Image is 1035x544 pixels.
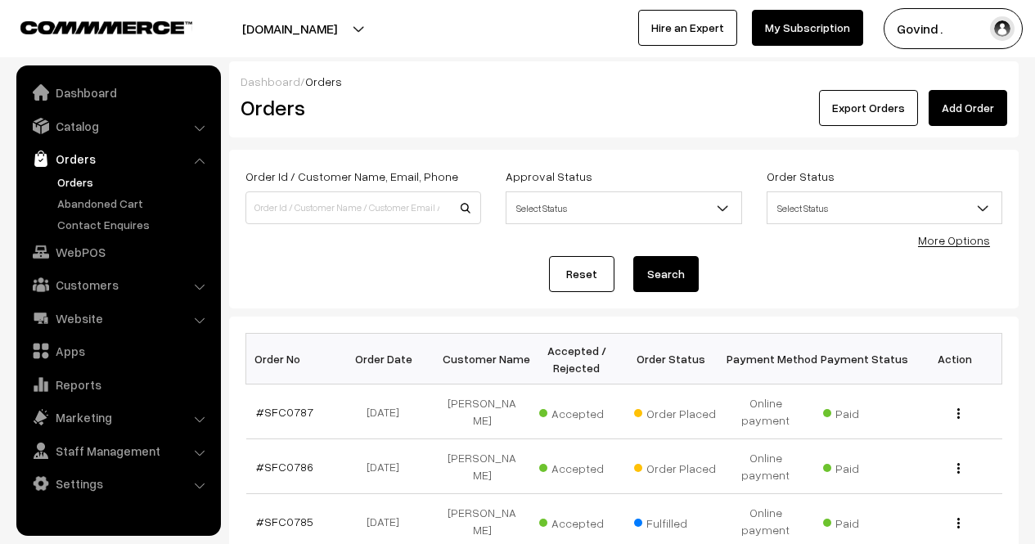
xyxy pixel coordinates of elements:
input: Order Id / Customer Name / Customer Email / Customer Phone [245,191,481,224]
img: user [990,16,1015,41]
td: [DATE] [340,384,435,439]
button: [DOMAIN_NAME] [185,8,394,49]
span: Paid [823,401,905,422]
a: Hire an Expert [638,10,737,46]
th: Payment Method [718,334,813,384]
span: Accepted [539,401,621,422]
img: Menu [957,463,960,474]
a: Add Order [929,90,1007,126]
img: Menu [957,518,960,528]
td: [DATE] [340,439,435,494]
h2: Orders [241,95,479,120]
img: Menu [957,408,960,419]
a: Staff Management [20,436,215,465]
a: Marketing [20,402,215,432]
span: Select Status [506,194,740,223]
a: Dashboard [20,78,215,107]
span: Accepted [539,510,621,532]
span: Fulfilled [634,510,716,532]
span: Select Status [767,194,1001,223]
span: Accepted [539,456,621,477]
a: #SFC0787 [256,405,313,419]
a: Apps [20,336,215,366]
a: COMMMERCE [20,16,164,36]
div: / [241,73,1007,90]
a: Abandoned Cart [53,195,215,212]
td: [PERSON_NAME] [435,439,530,494]
td: Online payment [718,384,813,439]
span: Select Status [506,191,741,224]
a: #SFC0786 [256,460,313,474]
th: Customer Name [435,334,530,384]
a: Reports [20,370,215,399]
th: Order Status [624,334,719,384]
a: More Options [918,233,990,247]
th: Accepted / Rejected [529,334,624,384]
label: Order Status [767,168,835,185]
a: Customers [20,270,215,299]
th: Order No [246,334,341,384]
a: My Subscription [752,10,863,46]
td: [PERSON_NAME] [435,384,530,439]
span: Paid [823,510,905,532]
a: Catalog [20,111,215,141]
label: Approval Status [506,168,592,185]
a: Orders [53,173,215,191]
span: Order Placed [634,401,716,422]
span: Order Placed [634,456,716,477]
button: Export Orders [819,90,918,126]
span: Paid [823,456,905,477]
th: Payment Status [813,334,908,384]
label: Order Id / Customer Name, Email, Phone [245,168,458,185]
span: Orders [305,74,342,88]
a: #SFC0785 [256,515,313,528]
a: WebPOS [20,237,215,267]
a: Orders [20,144,215,173]
td: Online payment [718,439,813,494]
th: Action [907,334,1002,384]
a: Settings [20,469,215,498]
img: COMMMERCE [20,21,192,34]
span: Select Status [767,191,1002,224]
a: Reset [549,256,614,292]
a: Contact Enquires [53,216,215,233]
button: Govind . [884,8,1023,49]
button: Search [633,256,699,292]
a: Website [20,303,215,333]
a: Dashboard [241,74,300,88]
th: Order Date [340,334,435,384]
